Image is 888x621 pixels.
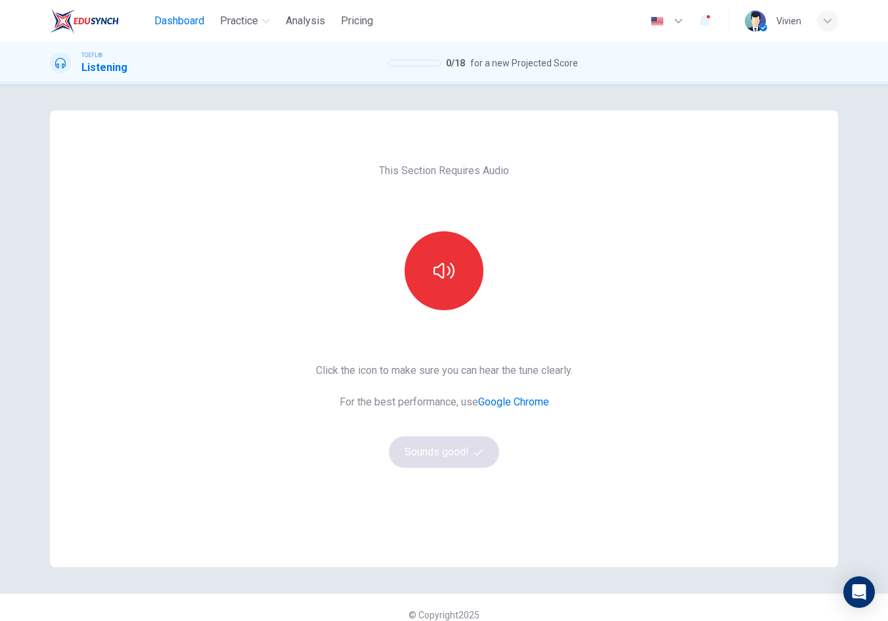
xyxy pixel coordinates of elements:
span: Pricing [341,13,373,29]
button: Analysis [280,9,330,33]
span: for a new Projected Score [470,55,578,71]
img: Profile picture [745,11,766,32]
img: EduSynch logo [50,8,119,34]
span: Dashboard [154,13,204,29]
button: Practice [215,9,275,33]
span: Click the icon to make sure you can hear the tune clearly. [316,363,573,379]
span: Analysis [286,13,325,29]
h1: Listening [81,60,127,76]
span: Practice [220,13,258,29]
div: Open Intercom Messenger [843,576,875,608]
span: For the best performance, use [316,394,573,410]
div: Vivien [776,13,801,29]
span: © Copyright 2025 [409,610,479,620]
img: en [649,16,665,26]
span: TOEFL® [81,51,102,60]
a: Google Chrome [478,396,549,408]
button: Dashboard [149,9,210,33]
span: This Section Requires Audio [379,163,509,179]
button: Pricing [336,9,378,33]
a: EduSynch logo [50,8,149,34]
span: 0 / 18 [446,55,465,71]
